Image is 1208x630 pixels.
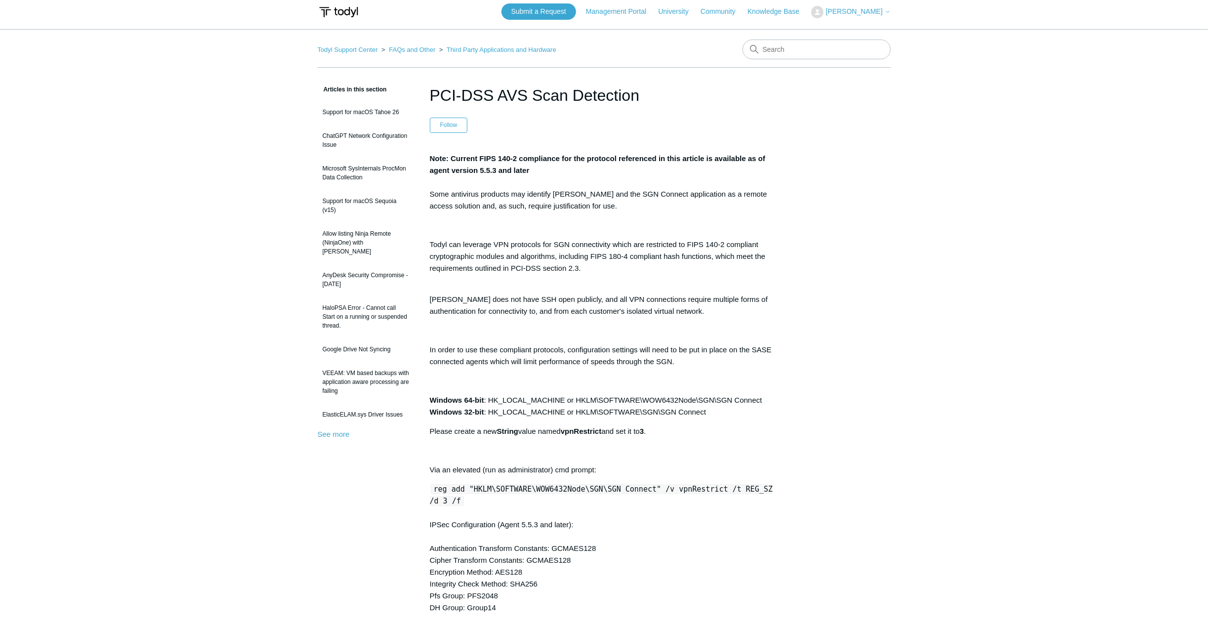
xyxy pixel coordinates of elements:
[561,427,602,435] strong: vpnRestrict
[318,3,360,21] img: Todyl Support Center Help Center home page
[430,118,468,132] button: Follow Article
[430,396,484,404] strong: Windows 64-bit
[430,394,779,418] p: : HK_LOCAL_MACHINE or HKLM\SOFTWARE\WOW6432Node\SGN\SGN Connect : HK_LOCAL_MACHINE or HKLM\SOFTWA...
[748,6,809,17] a: Knowledge Base
[430,425,779,437] p: Please create a new value named and set it to .
[430,84,779,107] h1: PCI-DSS AVS Scan Detection
[743,40,891,59] input: Search
[318,430,350,438] a: See more
[430,344,779,368] p: In order to use these compliant protocols, configuration settings will need to be put in place on...
[318,46,380,53] li: Todyl Support Center
[586,6,656,17] a: Management Portal
[318,103,415,122] a: Support for macOS Tahoe 26
[318,364,415,400] a: VEEAM: VM based backups with application aware processing are failing
[318,86,387,93] span: Articles in this section
[658,6,698,17] a: University
[497,427,518,435] strong: String
[701,6,746,17] a: Community
[430,153,779,212] p: Some antivirus products may identify [PERSON_NAME] and the SGN Connect application as a remote ac...
[430,408,484,416] strong: Windows 32-bit
[430,483,779,614] div: IPSec Configuration (Agent 5.5.3 and later): Authentication Transform Constants: GCMAES128 Cipher...
[437,46,556,53] li: Third Party Applications and Hardware
[430,484,773,506] code: reg add "HKLM\SOFTWARE\WOW6432Node\SGN\SGN Connect" /v vpnRestrict /t REG_SZ /d 3 /f
[430,239,779,286] p: Todyl can leverage VPN protocols for SGN connectivity which are restricted to FIPS 140-2 complian...
[318,298,415,335] a: HaloPSA Error - Cannot call Start on a running or suspended thread.
[379,46,437,53] li: FAQs and Other
[318,126,415,154] a: ChatGPT Network Configuration Issue
[430,294,779,317] p: [PERSON_NAME] does not have SSH open publicly, and all VPN connections require multiple forms of ...
[447,46,556,53] a: Third Party Applications and Hardware
[318,405,415,424] a: ElasticELAM.sys Driver Issues
[318,192,415,219] a: Support for macOS Sequoia (v15)
[501,3,576,20] a: Submit a Request
[389,46,435,53] a: FAQs and Other
[826,7,882,15] span: [PERSON_NAME]
[430,154,765,174] strong: Note: Current FIPS 140-2 compliance for the protocol referenced in this article is available as o...
[318,159,415,187] a: Microsoft SysInternals ProcMon Data Collection
[318,340,415,359] a: Google Drive Not Syncing
[430,464,779,476] p: Via an elevated (run as administrator) cmd prompt:
[318,224,415,261] a: Allow listing Ninja Remote (NinjaOne) with [PERSON_NAME]
[811,6,890,18] button: [PERSON_NAME]
[318,46,378,53] a: Todyl Support Center
[640,427,644,435] strong: 3
[318,266,415,294] a: AnyDesk Security Compromise - [DATE]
